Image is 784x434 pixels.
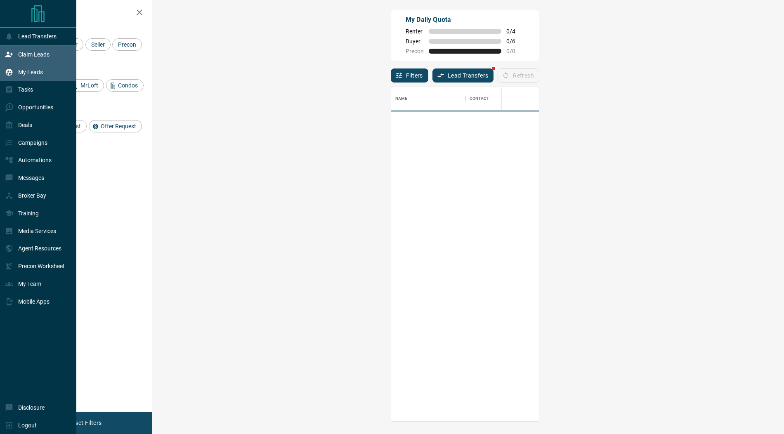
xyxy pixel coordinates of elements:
button: Filters [391,68,428,83]
div: Seller [85,38,111,51]
div: Precon [112,38,142,51]
div: Contact [470,87,489,110]
div: Contact [465,87,531,110]
div: Condos [106,79,144,92]
h2: Filters [26,8,144,18]
div: Offer Request [89,120,142,132]
span: MrLoft [78,82,101,89]
button: Lead Transfers [432,68,494,83]
div: Name [395,87,408,110]
div: MrLoft [68,79,104,92]
span: Condos [115,82,141,89]
div: Name [391,87,465,110]
span: 0 / 6 [506,38,524,45]
span: Precon [406,48,424,54]
span: Renter [406,28,424,35]
span: 0 / 4 [506,28,524,35]
p: My Daily Quota [406,15,524,25]
span: Offer Request [98,123,139,130]
span: Precon [115,41,139,48]
span: 0 / 0 [506,48,524,54]
span: Buyer [406,38,424,45]
span: Seller [88,41,108,48]
button: Reset Filters [63,416,107,430]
